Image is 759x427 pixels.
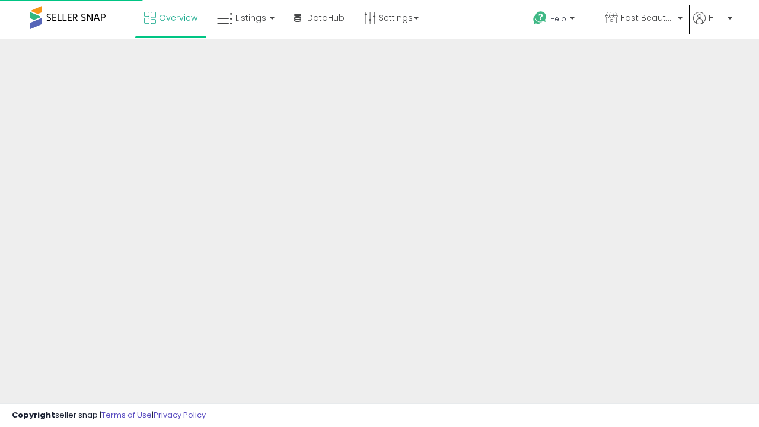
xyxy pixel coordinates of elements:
div: seller snap | | [12,410,206,421]
a: Hi IT [693,12,732,39]
a: Help [524,2,595,39]
i: Get Help [532,11,547,26]
span: Fast Beauty ([GEOGRAPHIC_DATA]) [621,12,674,24]
a: Privacy Policy [154,409,206,420]
a: Terms of Use [101,409,152,420]
span: Hi IT [709,12,724,24]
span: Overview [159,12,197,24]
strong: Copyright [12,409,55,420]
span: Help [550,14,566,24]
span: Listings [235,12,266,24]
span: DataHub [307,12,345,24]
